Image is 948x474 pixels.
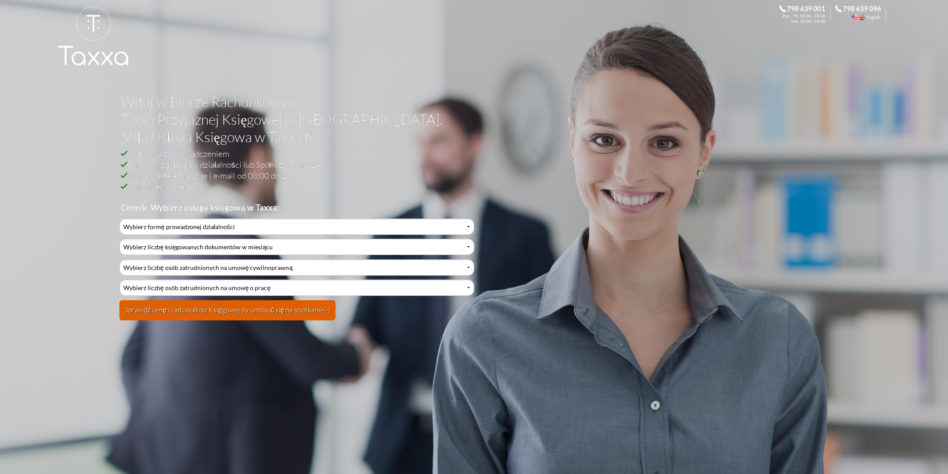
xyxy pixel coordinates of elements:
[121,148,816,213] h2: Księgowa z doświadczeniem Pomoc w zakładaniu działalności lub Spółki z o.o. w S24 Wsparcie telefo...
[121,202,279,212] b: Cennik. Wybierz usługę księgową w Taxxa:
[835,5,891,23] div: Call the Accountant. 798 639 096
[119,219,474,326] div: Cennik Usług Księgowych Przyjaznej Księgowej w Biurze Rachunkowym Taxxa
[779,5,835,23] div: Zadzwoń do Księgowej. 798 639 001
[121,93,816,148] h1: Witaj w Biurze Rachunkowym Taxxa Przyjaznej Księgowej w [GEOGRAPHIC_DATA]. Miła Usługa Księgowa w...
[119,300,336,320] button: Sprawdź cenę i zadzwoń do Księgowej by umówić się na spotkanie:-)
